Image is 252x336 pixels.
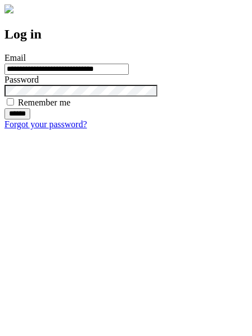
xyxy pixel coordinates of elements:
[4,75,39,84] label: Password
[4,4,13,13] img: logo-4e3dc11c47720685a147b03b5a06dd966a58ff35d612b21f08c02c0306f2b779.png
[4,27,248,42] h2: Log in
[4,53,26,63] label: Email
[18,98,71,107] label: Remember me
[4,119,87,129] a: Forgot your password?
